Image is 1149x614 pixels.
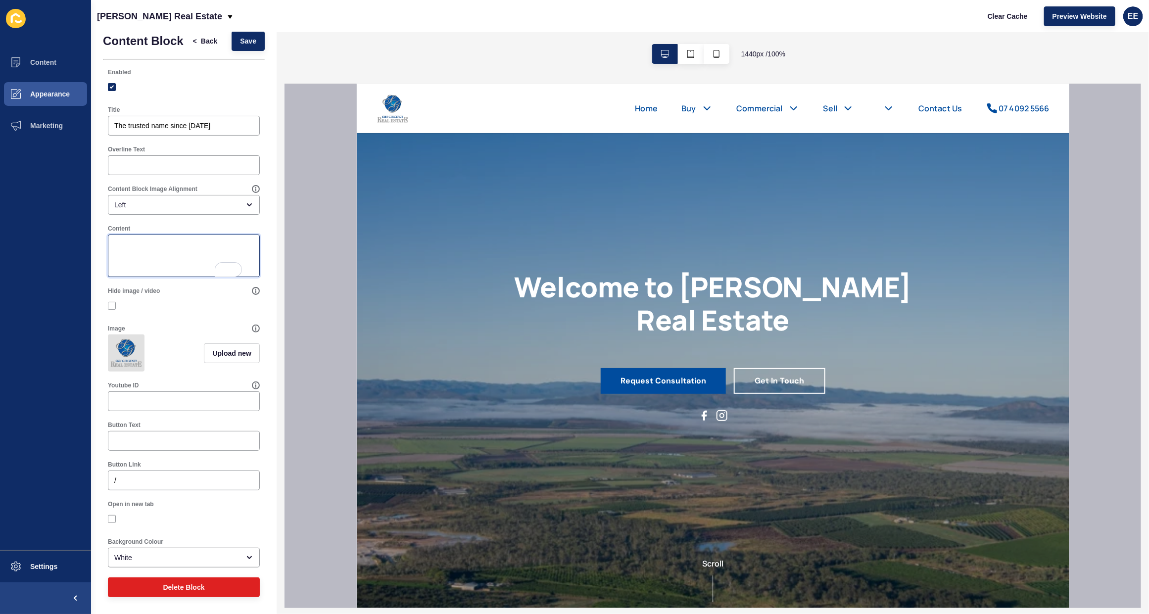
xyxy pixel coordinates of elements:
[108,461,141,469] label: Button Link
[201,36,217,46] span: Back
[1044,6,1115,26] button: Preview Website
[108,68,131,76] label: Enabled
[108,195,260,215] div: open menu
[97,4,222,29] p: [PERSON_NAME] Real Estate
[108,421,141,429] label: Button Text
[562,19,605,31] a: Contact Us
[103,34,184,48] h1: Content Block
[193,36,197,46] span: <
[108,577,260,597] button: Delete Block
[20,10,52,40] img: Company logo
[979,6,1036,26] button: Clear Cache
[204,343,260,363] button: Upload new
[467,19,481,31] a: Sell
[1053,11,1107,21] span: Preview Website
[108,538,163,546] label: Background Colour
[232,31,265,51] button: Save
[642,19,693,31] div: 07 4092 5566
[108,145,145,153] label: Overline Text
[244,284,369,310] a: Request Consultation
[279,19,301,31] a: Home
[108,287,160,295] label: Hide image / video
[108,381,139,389] label: Youtube ID
[108,500,154,508] label: Open in new tab
[629,19,693,31] a: 07 4092 5566
[4,474,709,519] div: Scroll
[163,582,204,592] span: Delete Block
[377,284,469,310] a: Get In Touch
[741,49,786,59] span: 1440 px / 100 %
[108,106,120,114] label: Title
[1128,11,1138,21] span: EE
[109,236,258,276] textarea: To enrich screen reader interactions, please activate Accessibility in Grammarly extension settings
[185,31,226,51] button: <Back
[988,11,1028,21] span: Clear Cache
[110,336,143,370] img: e700396aafd0083fd20c8de571c00aaa.png
[240,36,256,46] span: Save
[325,19,339,31] a: Buy
[108,225,130,233] label: Content
[380,19,426,31] a: Commercial
[108,548,260,567] div: open menu
[108,185,197,193] label: Content Block Image Alignment
[149,187,563,253] h1: Welcome to [PERSON_NAME] Real Estate
[108,325,125,332] label: Image
[212,348,251,358] span: Upload new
